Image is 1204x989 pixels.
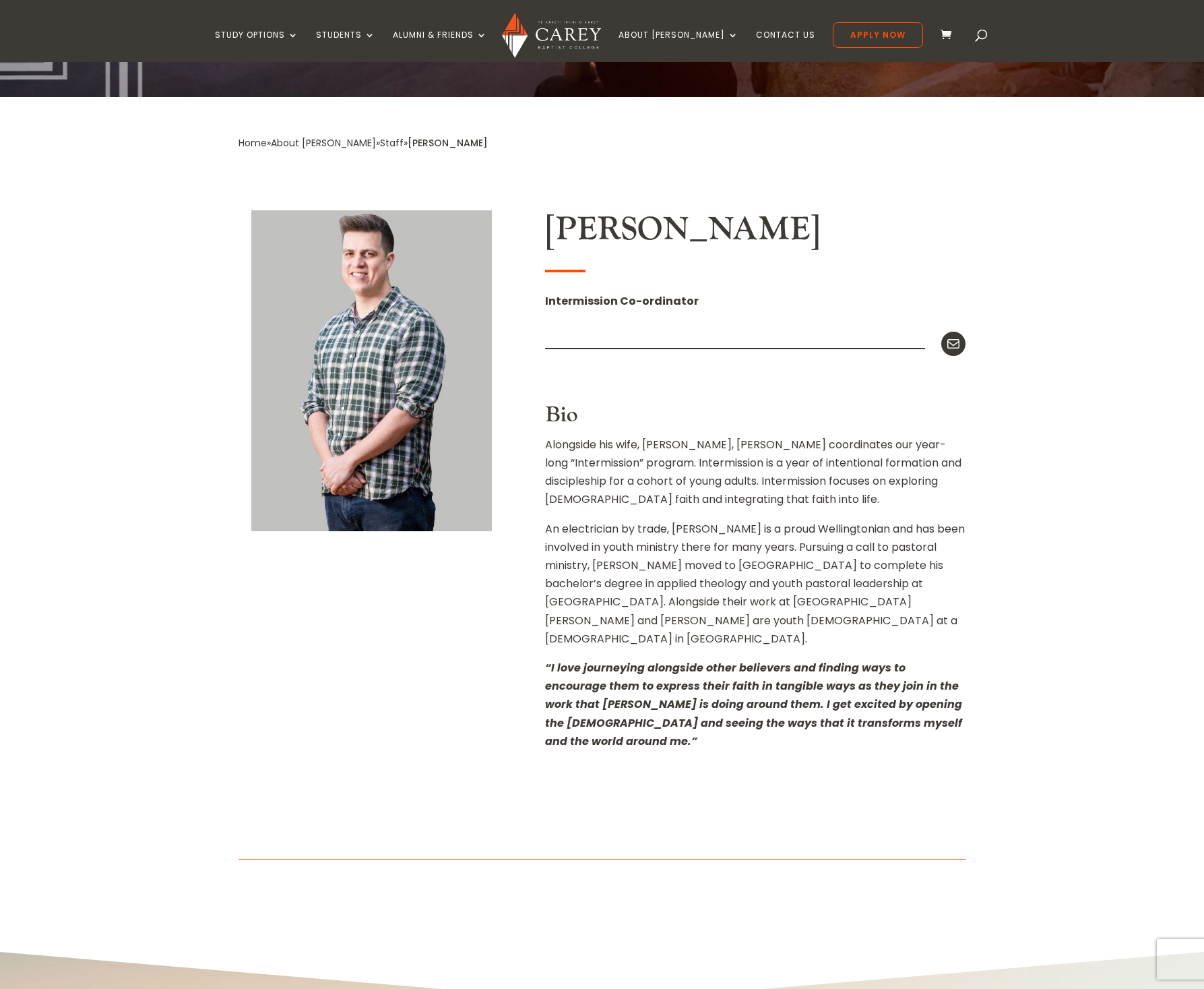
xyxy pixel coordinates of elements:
[380,136,404,150] a: Staff
[502,13,601,58] img: Carey Baptist College
[408,134,488,152] div: [PERSON_NAME]
[545,402,965,435] h3: Bio
[545,436,965,520] p: Alongside his wife, [PERSON_NAME], [PERSON_NAME] coordinates our year-long “Intermission” program...
[833,22,923,48] a: Apply Now
[215,30,298,62] a: Study Options
[239,136,267,150] a: Home
[619,30,738,62] a: About [PERSON_NAME]
[393,30,487,62] a: Alumni & Friends
[271,136,376,150] a: About [PERSON_NAME]
[545,660,962,749] em: “I love journeying alongside other believers and finding ways to encourage them to express their ...
[545,520,965,659] p: An electrician by trade, [PERSON_NAME] is a proud Wellingtonian and has been involved in youth mi...
[316,30,375,62] a: Students
[545,293,699,309] strong: Intermission Co-ordinator
[251,210,492,531] img: Daniel Cuttriss_600x800
[545,210,965,256] h2: [PERSON_NAME]
[756,30,815,62] a: Contact Us
[239,134,408,152] div: » » »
